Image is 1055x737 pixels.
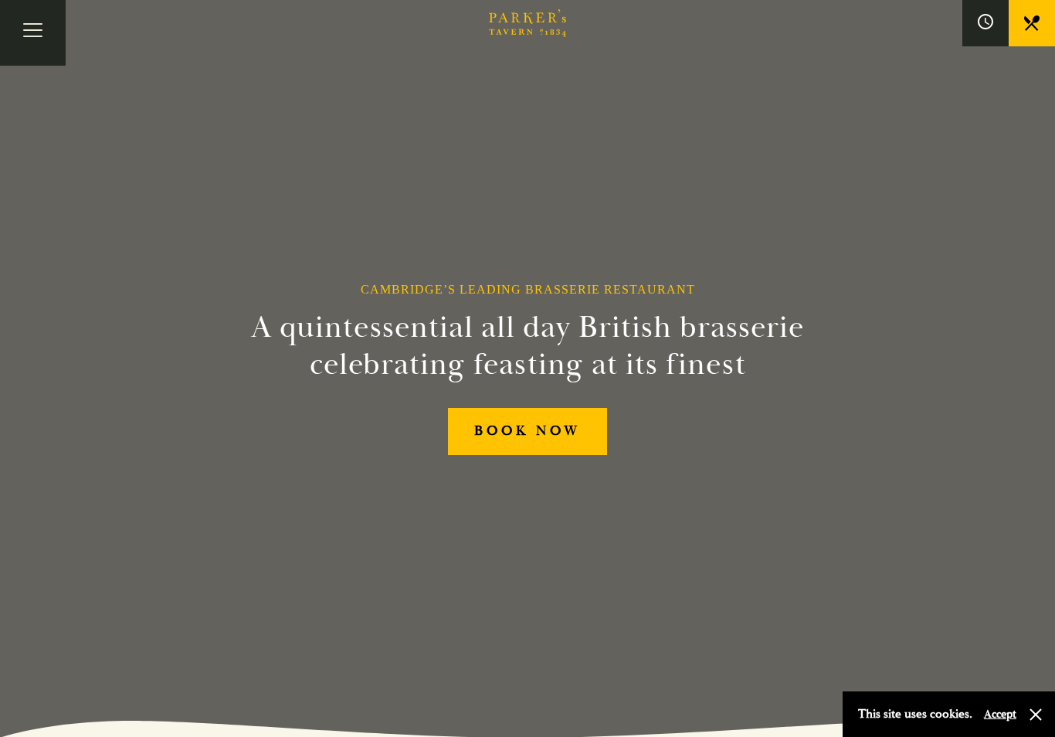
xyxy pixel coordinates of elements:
p: This site uses cookies. [858,703,972,725]
button: Close and accept [1028,707,1043,722]
a: BOOK NOW [448,408,607,455]
h2: A quintessential all day British brasserie celebrating feasting at its finest [175,309,880,383]
button: Accept [984,707,1016,722]
h1: Cambridge’s Leading Brasserie Restaurant [361,282,695,297]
